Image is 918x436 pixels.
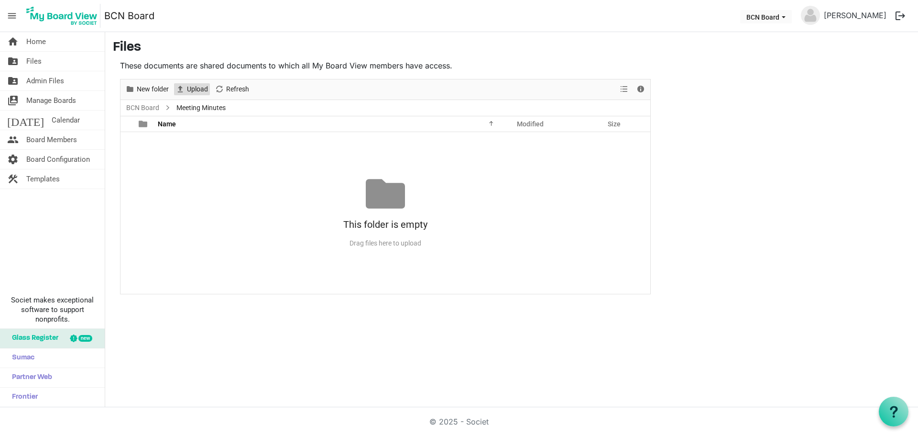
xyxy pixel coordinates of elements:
a: BCN Board [104,6,154,25]
span: Sumac [7,348,34,368]
a: BCN Board [124,102,161,114]
span: folder_shared [7,52,19,71]
span: [DATE] [7,111,44,130]
span: Size [608,120,621,128]
div: View [616,79,633,100]
span: Admin Files [26,71,64,90]
div: new [78,335,92,342]
span: Templates [26,169,60,189]
button: View dropdownbutton [618,83,630,95]
span: settings [7,150,19,169]
button: Details [634,83,647,95]
div: Upload [172,79,211,100]
a: © 2025 - Societ [429,417,489,426]
span: folder_shared [7,71,19,90]
span: Board Members [26,130,77,149]
button: Upload [174,83,210,95]
span: Calendar [52,111,80,130]
span: construction [7,169,19,189]
span: Name [158,120,176,128]
button: logout [890,6,910,26]
span: Partner Web [7,368,52,387]
div: New folder [122,79,172,100]
span: Home [26,32,46,51]
button: BCN Board dropdownbutton [740,10,792,23]
p: These documents are shared documents to which all My Board View members have access. [120,60,651,71]
span: switch_account [7,91,19,110]
a: My Board View Logo [23,4,104,28]
div: Drag files here to upload [120,235,650,251]
span: menu [3,7,21,25]
span: Meeting Minutes [175,102,228,114]
div: Refresh [211,79,252,100]
span: Manage Boards [26,91,76,110]
h3: Files [113,40,910,56]
img: no-profile-picture.svg [801,6,820,25]
span: people [7,130,19,149]
span: Societ makes exceptional software to support nonprofits. [4,295,100,324]
span: Upload [186,83,209,95]
div: Details [633,79,649,100]
div: This folder is empty [120,213,650,235]
span: Refresh [225,83,250,95]
button: Refresh [213,83,251,95]
span: Frontier [7,388,38,407]
button: New folder [124,83,171,95]
span: Board Configuration [26,150,90,169]
span: Glass Register [7,329,58,348]
span: Files [26,52,42,71]
a: [PERSON_NAME] [820,6,890,25]
span: Modified [517,120,544,128]
span: home [7,32,19,51]
span: New folder [136,83,170,95]
img: My Board View Logo [23,4,100,28]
